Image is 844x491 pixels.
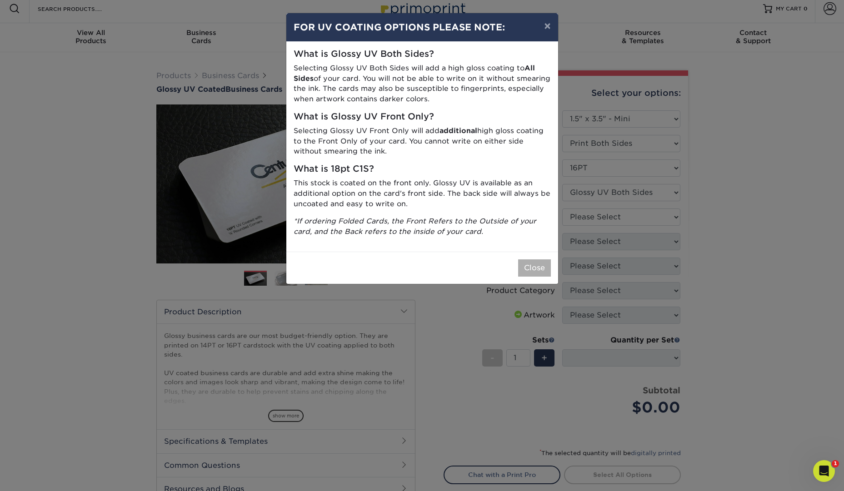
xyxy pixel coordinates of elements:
h5: What is Glossy UV Both Sides? [294,49,551,60]
h4: FOR UV COATING OPTIONS PLEASE NOTE: [294,20,551,34]
p: Selecting Glossy UV Front Only will add high gloss coating to the Front Only of your card. You ca... [294,126,551,157]
strong: All Sides [294,64,535,83]
p: This stock is coated on the front only. Glossy UV is available as an additional option on the car... [294,178,551,209]
h5: What is 18pt C1S? [294,164,551,174]
span: 1 [832,460,839,467]
button: × [537,13,558,39]
i: *If ordering Folded Cards, the Front Refers to the Outside of your card, and the Back refers to t... [294,217,536,236]
button: Close [518,259,551,277]
strong: additional [439,126,477,135]
iframe: Intercom live chat [813,460,835,482]
h5: What is Glossy UV Front Only? [294,112,551,122]
p: Selecting Glossy UV Both Sides will add a high gloss coating to of your card. You will not be abl... [294,63,551,104]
